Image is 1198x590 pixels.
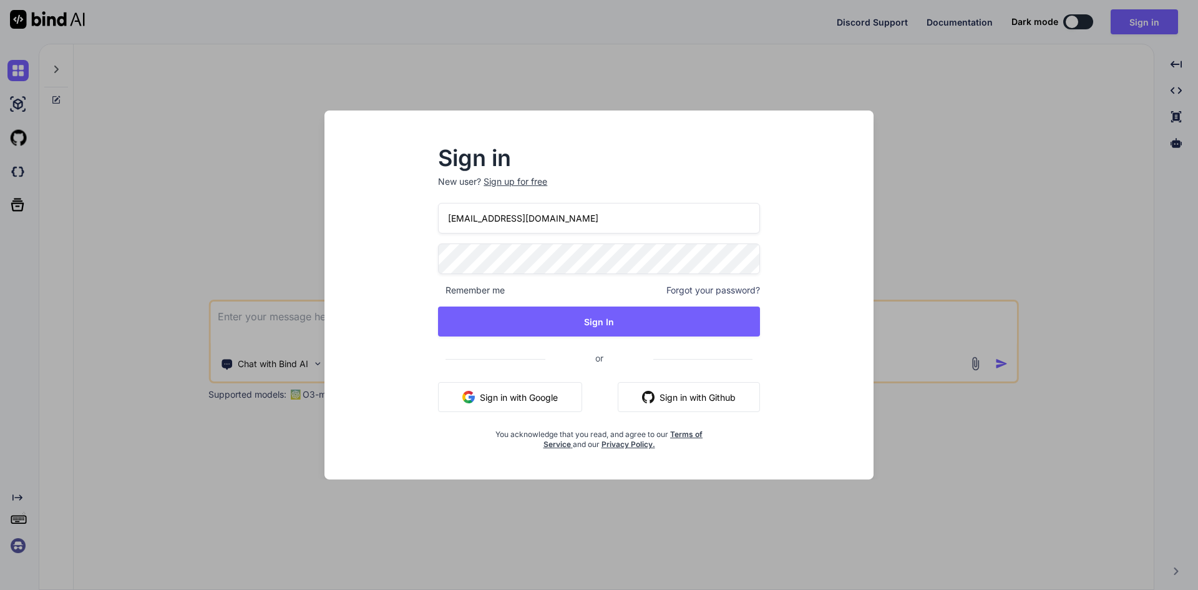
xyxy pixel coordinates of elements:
div: Sign up for free [484,175,547,188]
span: Remember me [438,284,505,297]
a: Terms of Service [543,430,703,449]
h2: Sign in [438,148,760,168]
input: Login or Email [438,203,760,234]
img: github [642,391,655,403]
div: You acknowledge that you read, and agree to our and our [492,422,706,450]
span: Forgot your password? [666,284,760,297]
img: google [462,391,475,403]
button: Sign In [438,307,760,337]
button: Sign in with Github [618,382,760,412]
button: Sign in with Google [438,382,582,412]
a: Privacy Policy. [601,440,655,449]
span: or [545,343,653,373]
p: New user? [438,175,760,203]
